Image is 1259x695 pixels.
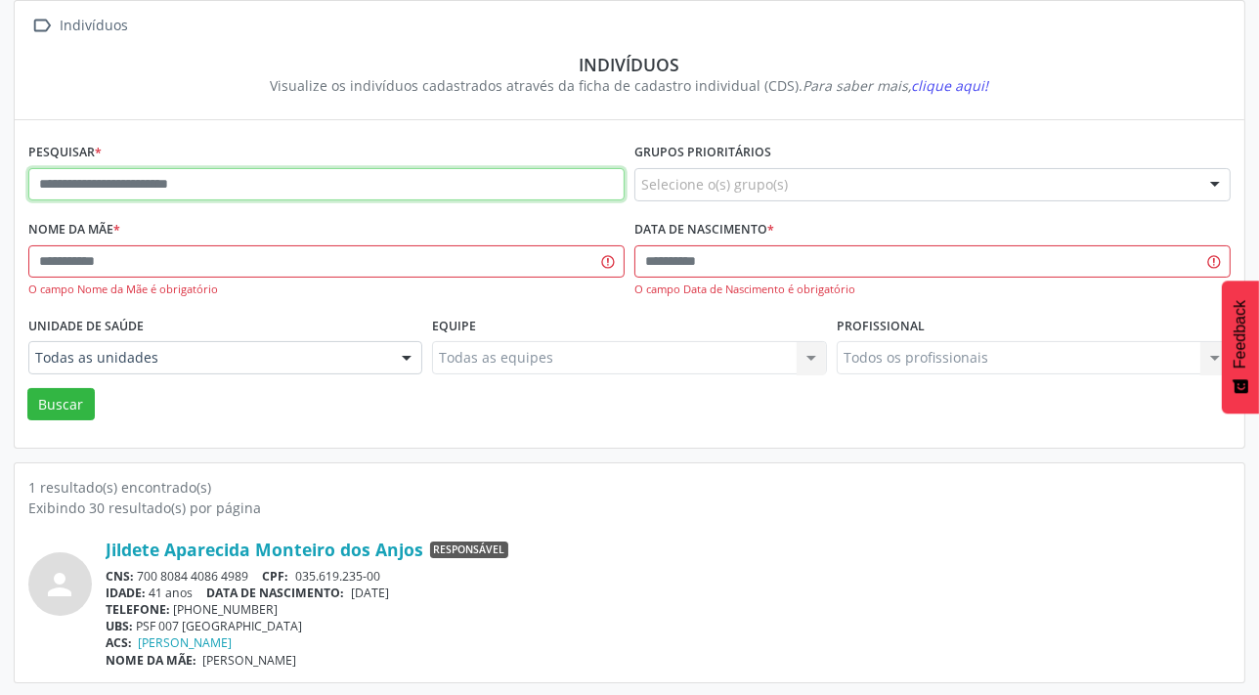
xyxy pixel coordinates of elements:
div: Visualize os indivíduos cadastrados através da ficha de cadastro individual (CDS). [42,75,1217,96]
span: Responsável [430,542,508,559]
div: [PHONE_NUMBER] [106,601,1231,618]
button: Buscar [27,388,95,421]
div: Indivíduos [42,54,1217,75]
div: O campo Nome da Mãe é obrigatório [28,282,625,298]
a:  Indivíduos [28,12,132,40]
label: Equipe [432,311,476,341]
a: Jildete Aparecida Monteiro dos Anjos [106,539,423,560]
label: Nome da mãe [28,215,120,245]
span: CPF: [263,568,289,585]
label: Pesquisar [28,138,102,168]
span: Selecione o(s) grupo(s) [641,174,788,195]
i: Para saber mais, [803,76,989,95]
span: ACS: [106,634,132,651]
div: O campo Data de Nascimento é obrigatório [634,282,1231,298]
span: 035.619.235-00 [295,568,380,585]
label: Grupos prioritários [634,138,771,168]
div: Exibindo 30 resultado(s) por página [28,498,1231,518]
span: TELEFONE: [106,601,170,618]
span: Feedback [1232,300,1249,369]
span: [DATE] [351,585,389,601]
a: [PERSON_NAME] [139,634,233,651]
label: Unidade de saúde [28,311,144,341]
span: UBS: [106,618,133,634]
div: 1 resultado(s) encontrado(s) [28,477,1231,498]
span: Todas as unidades [35,348,382,368]
button: Feedback - Mostrar pesquisa [1222,281,1259,413]
div: PSF 007 [GEOGRAPHIC_DATA] [106,618,1231,634]
div: Indivíduos [57,12,132,40]
span: NOME DA MÃE: [106,652,196,669]
label: Data de nascimento [634,215,774,245]
span: clique aqui! [912,76,989,95]
span: [PERSON_NAME] [203,652,297,669]
span: DATA DE NASCIMENTO: [207,585,345,601]
i: person [43,567,78,602]
i:  [28,12,57,40]
div: 41 anos [106,585,1231,601]
span: CNS: [106,568,134,585]
div: 700 8084 4086 4989 [106,568,1231,585]
label: Profissional [837,311,925,341]
span: IDADE: [106,585,146,601]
